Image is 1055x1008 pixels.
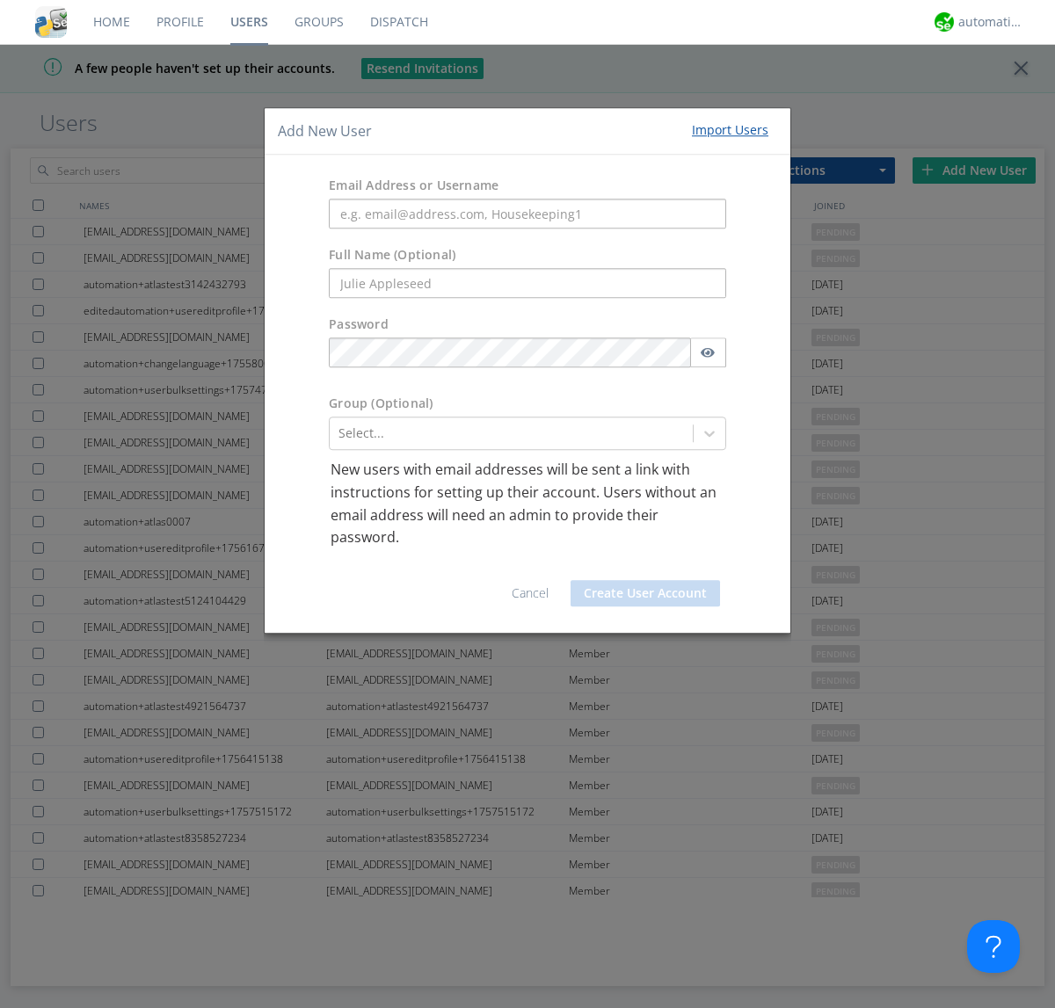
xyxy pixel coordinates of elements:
[935,12,954,32] img: d2d01cd9b4174d08988066c6d424eccd
[329,395,433,413] label: Group (Optional)
[329,269,726,299] input: Julie Appleseed
[692,121,768,139] div: Import Users
[35,6,67,38] img: cddb5a64eb264b2086981ab96f4c1ba7
[331,460,724,549] p: New users with email addresses will be sent a link with instructions for setting up their account...
[329,247,455,265] label: Full Name (Optional)
[958,13,1024,31] div: automation+atlas
[329,316,389,334] label: Password
[278,121,372,141] h4: Add New User
[329,199,726,229] input: e.g. email@address.com, Housekeeping1
[512,584,549,601] a: Cancel
[571,580,720,606] button: Create User Account
[329,178,498,195] label: Email Address or Username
